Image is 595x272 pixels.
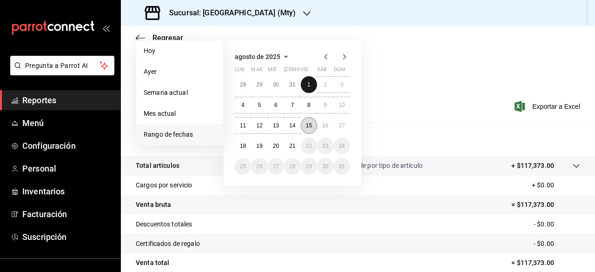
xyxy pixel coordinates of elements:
p: + $117,373.00 [511,161,554,171]
button: 8 de agosto de 2025 [301,97,317,113]
button: 24 de agosto de 2025 [334,138,350,154]
abbr: 15 de agosto de 2025 [306,122,312,129]
abbr: 30 de julio de 2025 [273,81,279,88]
abbr: 9 de agosto de 2025 [324,102,327,108]
button: Exportar a Excel [516,101,580,112]
abbr: 7 de agosto de 2025 [291,102,294,108]
p: Certificados de regalo [136,239,200,249]
button: 6 de agosto de 2025 [268,97,284,113]
span: Personal [22,162,113,175]
p: Descuentos totales [136,219,192,229]
button: open_drawer_menu [102,24,110,32]
abbr: 4 de agosto de 2025 [241,102,245,108]
abbr: 10 de agosto de 2025 [339,102,345,108]
abbr: viernes [301,66,308,76]
button: 7 de agosto de 2025 [284,97,300,113]
p: - $0.00 [534,239,580,249]
button: 11 de agosto de 2025 [235,117,251,134]
abbr: 20 de agosto de 2025 [273,143,279,149]
button: 29 de julio de 2025 [251,76,267,93]
button: 17 de agosto de 2025 [334,117,350,134]
button: 5 de agosto de 2025 [251,97,267,113]
abbr: martes [251,66,262,76]
p: - $0.00 [534,219,580,229]
button: 22 de agosto de 2025 [301,138,317,154]
abbr: 28 de julio de 2025 [240,81,246,88]
a: Pregunta a Parrot AI [7,67,114,77]
abbr: 13 de agosto de 2025 [273,122,279,129]
abbr: sábado [317,66,327,76]
p: = $117,373.00 [511,200,580,210]
p: Cargos por servicio [136,180,192,190]
abbr: 31 de agosto de 2025 [339,163,345,170]
span: Reportes [22,94,113,106]
button: 4 de agosto de 2025 [235,97,251,113]
abbr: 25 de agosto de 2025 [240,163,246,170]
p: Venta total [136,258,169,268]
button: 23 de agosto de 2025 [317,138,333,154]
span: Pregunta a Parrot AI [25,61,100,71]
abbr: 31 de julio de 2025 [289,81,295,88]
button: Regresar [136,33,183,42]
span: Facturación [22,208,113,220]
abbr: 19 de agosto de 2025 [256,143,262,149]
p: = $117,373.00 [511,258,580,268]
abbr: 29 de agosto de 2025 [306,163,312,170]
button: 10 de agosto de 2025 [334,97,350,113]
button: 27 de agosto de 2025 [268,158,284,175]
abbr: jueves [284,66,339,76]
abbr: 17 de agosto de 2025 [339,122,345,129]
abbr: 14 de agosto de 2025 [289,122,295,129]
button: 28 de agosto de 2025 [284,158,300,175]
p: + $0.00 [532,180,580,190]
button: 18 de agosto de 2025 [235,138,251,154]
button: 2 de agosto de 2025 [317,76,333,93]
span: Semana actual [144,88,216,98]
abbr: 24 de agosto de 2025 [339,143,345,149]
abbr: 5 de agosto de 2025 [258,102,261,108]
abbr: 1 de agosto de 2025 [307,81,311,88]
button: 13 de agosto de 2025 [268,117,284,134]
span: Regresar [152,33,183,42]
span: Menú [22,117,113,129]
span: Mes actual [144,109,216,119]
abbr: miércoles [268,66,277,76]
abbr: 16 de agosto de 2025 [322,122,328,129]
abbr: 12 de agosto de 2025 [256,122,262,129]
button: 12 de agosto de 2025 [251,117,267,134]
abbr: 8 de agosto de 2025 [307,102,311,108]
abbr: 6 de agosto de 2025 [274,102,278,108]
button: 19 de agosto de 2025 [251,138,267,154]
p: Venta bruta [136,200,171,210]
button: 1 de agosto de 2025 [301,76,317,93]
button: 16 de agosto de 2025 [317,117,333,134]
button: 25 de agosto de 2025 [235,158,251,175]
abbr: 11 de agosto de 2025 [240,122,246,129]
button: 21 de agosto de 2025 [284,138,300,154]
span: Ayer [144,67,216,77]
span: agosto de 2025 [235,53,280,60]
abbr: domingo [334,66,345,76]
button: agosto de 2025 [235,51,291,62]
span: Hoy [144,46,216,56]
button: 9 de agosto de 2025 [317,97,333,113]
abbr: 30 de agosto de 2025 [322,163,328,170]
abbr: 29 de julio de 2025 [256,81,262,88]
button: Pregunta a Parrot AI [10,56,114,75]
abbr: 27 de agosto de 2025 [273,163,279,170]
span: Suscripción [22,231,113,243]
abbr: lunes [235,66,245,76]
span: Inventarios [22,185,113,198]
abbr: 3 de agosto de 2025 [340,81,344,88]
abbr: 21 de agosto de 2025 [289,143,295,149]
button: 30 de julio de 2025 [268,76,284,93]
button: 31 de julio de 2025 [284,76,300,93]
button: 15 de agosto de 2025 [301,117,317,134]
button: 31 de agosto de 2025 [334,158,350,175]
button: 26 de agosto de 2025 [251,158,267,175]
p: Total artículos [136,161,179,171]
abbr: 28 de agosto de 2025 [289,163,295,170]
abbr: 23 de agosto de 2025 [322,143,328,149]
button: 14 de agosto de 2025 [284,117,300,134]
